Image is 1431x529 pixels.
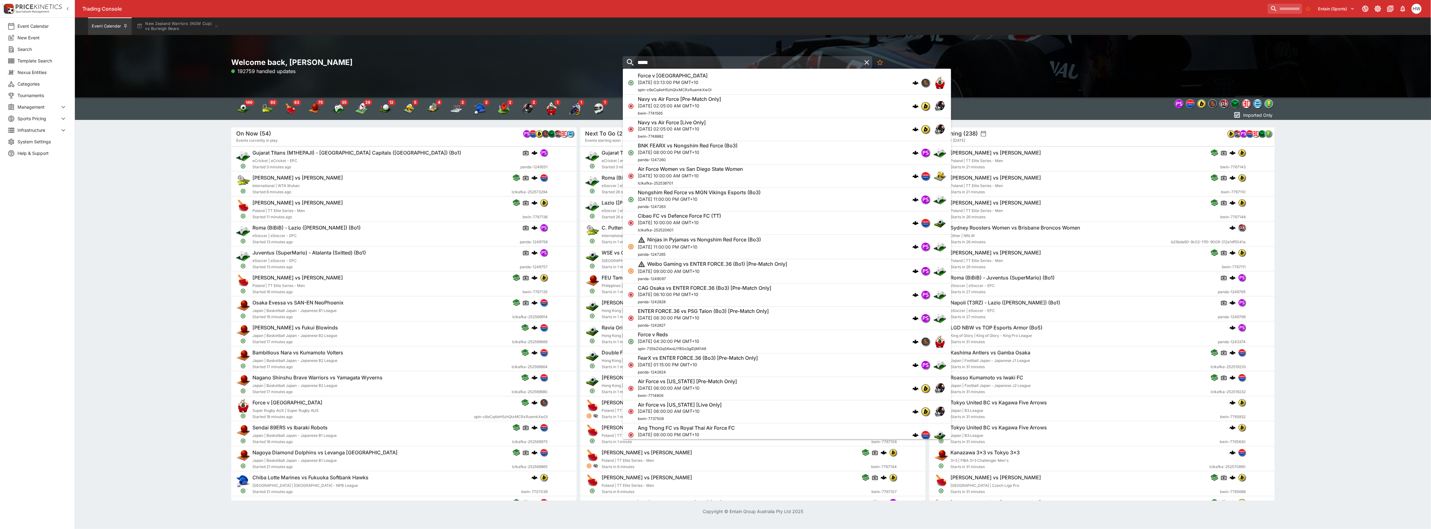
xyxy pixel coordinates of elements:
[284,102,297,115] img: table_tennis
[545,102,558,115] div: Rugby Union
[934,217,946,229] img: soccer.png
[912,220,919,226] img: logo-cerberus.svg
[252,200,343,206] h6: [PERSON_NAME] vs [PERSON_NAME]
[950,150,1041,156] h6: [PERSON_NAME] vs [PERSON_NAME]
[237,102,249,115] img: soccer
[934,289,946,301] img: esports.png
[950,399,1047,406] h6: Tokyo United BC vs Kagawa Five Arrows
[561,130,568,137] img: championdata.png
[585,424,599,438] img: table_tennis.png
[1303,4,1313,14] button: No Bookmarks
[531,374,538,381] img: logo-cerberus.svg
[921,243,930,251] img: pandascore.png
[252,299,344,306] h6: Osaka Evessa vs SAN-EN NeoPhoenix
[236,449,250,462] img: basketball.png
[542,130,549,137] img: sportingsolutions.jpeg
[1259,130,1266,137] img: nrl.png
[1211,364,1246,370] span: lclkafka-252519233
[531,99,537,106] span: 2
[912,103,919,109] img: logo-cerberus.svg
[531,200,538,206] img: logo-cerberus.svg
[1242,99,1251,108] div: championdata
[1222,264,1246,270] span: bwin-7767111
[545,102,558,115] img: rugby_union
[236,224,250,238] img: esports.png
[602,250,646,256] h6: WSE vs Citizen AA
[950,424,1047,431] h6: Tokyo United BC vs Kagawa Five Arrows
[921,361,930,369] img: pandascore.png
[1268,4,1302,14] input: search
[912,80,919,86] img: logo-cerberus.svg
[498,102,510,115] div: Australian Rules
[1220,439,1246,445] span: bwin-7765830
[388,99,395,106] span: 12
[512,364,548,370] span: lclkafka-252569664
[1198,100,1206,108] img: bwin.png
[1229,324,1236,331] img: logo-cerberus.svg
[412,99,418,106] span: 5
[585,349,599,363] img: soccer.png
[912,150,919,156] img: logo-cerberus.svg
[1220,164,1246,170] span: bwin-7767143
[602,449,692,456] h6: [PERSON_NAME] vs [PERSON_NAME]
[379,102,392,115] img: golf
[364,99,372,106] span: 26
[236,199,250,213] img: table_tennis.png
[332,102,344,115] div: Esports
[934,193,946,206] img: esports.png
[316,99,325,106] span: 75
[252,225,361,231] h6: Roma (BiBiB) - Lazio ([PERSON_NAME]) (Bo1)
[585,324,599,338] img: soccer.png
[950,225,1080,231] h6: Sydney Roosters Women vs Brisbane Broncos Women
[1238,424,1245,431] img: bwin.png
[540,449,547,456] img: lclkafka.png
[921,338,930,346] img: sportingsolutions.jpeg
[934,312,946,324] img: esports.png
[585,174,599,188] img: esports.png
[593,102,605,115] img: motor_racing
[252,399,322,406] h6: Force v [GEOGRAPHIC_DATA]
[231,57,577,67] h2: Welcome back, [PERSON_NAME]
[403,102,415,115] div: Volleyball
[1265,130,1272,137] img: outrights.png
[236,249,250,263] img: esports.png
[1218,339,1246,345] span: panda-1243374
[585,224,599,238] img: tennis.png
[567,130,574,137] img: betradar.png
[521,102,534,115] div: American Football
[1211,389,1246,395] span: lclkafka-252519232
[531,175,538,181] img: logo-cerberus.svg
[1228,130,1234,137] img: bwin.png
[1186,100,1194,108] img: lclkafka.png
[1229,424,1236,431] img: logo-cerberus.svg
[540,349,547,356] img: lclkafka.png
[585,249,599,263] img: soccer.png
[980,131,987,137] button: settings
[934,123,946,136] img: american_football.png
[874,56,886,69] button: No Bookmarks
[1238,174,1245,181] img: bwin.png
[1372,3,1384,14] button: Toggle light/dark mode
[950,449,1020,456] h6: Kanazawa 3x3 vs Tokyo 3x3
[261,102,273,115] img: tennis
[427,102,439,115] div: Cricket
[1218,289,1246,295] span: panda-1249765
[1234,130,1241,137] img: pricekinetics.png
[512,314,548,320] span: lclkafka-252569914
[921,219,930,227] img: lclkafka.png
[1238,349,1245,356] img: lclkafka.png
[340,99,348,106] span: 35
[252,250,366,256] h6: Juventus (SuperMario) - Atalanta (Sxitted) (Bo1)
[252,324,338,331] h6: [PERSON_NAME] vs Fukui Blowinds
[585,374,599,388] img: soccer.png
[236,299,250,313] img: basketball.png
[460,99,466,106] span: 2
[269,99,277,106] span: 92
[934,382,946,395] img: american_football.png
[531,399,538,406] img: logo-cerberus.svg
[450,102,463,115] div: Ice Hockey
[921,172,930,180] img: lclkafka.png
[523,214,548,220] span: bwin-7767136
[1240,130,1247,137] img: pandascore.png
[602,349,685,356] h6: Double Flower vs [PERSON_NAME]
